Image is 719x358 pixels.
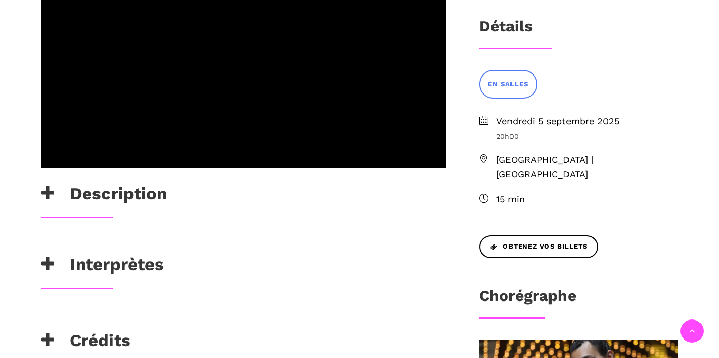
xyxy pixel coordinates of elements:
h3: Interprètes [41,254,164,280]
h3: Crédits [41,330,130,356]
h3: Description [41,183,167,209]
span: 20h00 [496,130,678,142]
span: [GEOGRAPHIC_DATA] | [GEOGRAPHIC_DATA] [496,153,678,182]
span: Vendredi 5 septembre 2025 [496,114,678,129]
a: EN SALLES [479,70,537,98]
a: Obtenez vos billets [479,235,598,258]
h3: Chorégraphe [479,287,576,312]
h3: Détails [479,17,533,43]
span: 15 min [496,192,678,207]
span: Obtenez vos billets [490,241,587,252]
span: EN SALLES [488,79,528,90]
